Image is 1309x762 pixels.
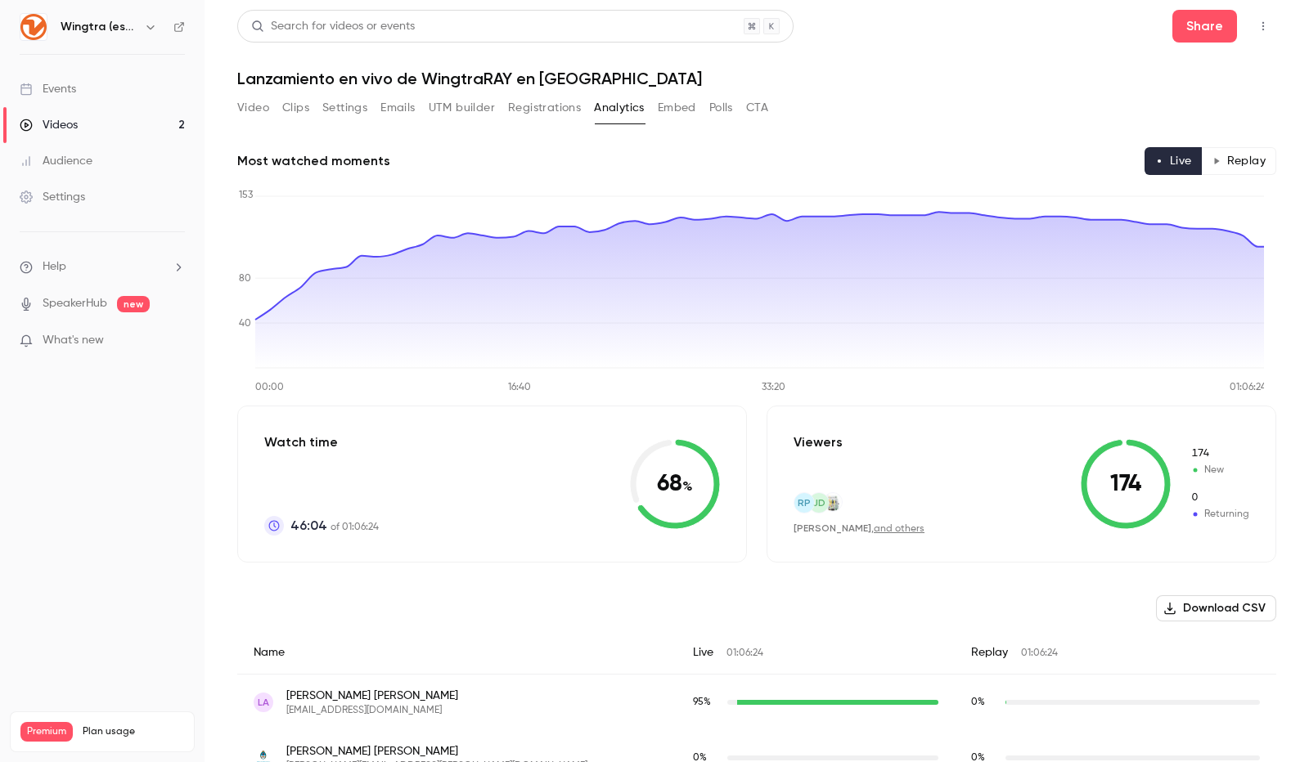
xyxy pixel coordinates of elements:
[264,433,379,452] p: Watch time
[971,697,985,707] span: 0 %
[1250,13,1276,39] button: Top Bar Actions
[20,81,76,97] div: Events
[258,695,269,710] span: LA
[693,695,719,710] span: Live watch time
[20,189,85,205] div: Settings
[1202,147,1276,175] button: Replay
[693,697,711,707] span: 95 %
[1172,10,1237,43] button: Share
[43,295,107,312] a: SpeakerHub
[290,516,379,536] p: of 01:06:24
[239,274,251,284] tspan: 80
[1156,595,1276,621] button: Download CSV
[237,69,1276,88] h1: Lanzamiento en vivo de WingtraRAY en [GEOGRAPHIC_DATA]
[43,332,104,349] span: What's new
[286,688,458,704] span: [PERSON_NAME] [PERSON_NAME]
[255,383,284,392] tspan: 00:00
[955,631,1276,675] div: Replay
[709,95,733,121] button: Polls
[746,95,768,121] button: CTA
[971,695,997,710] span: Replay watch time
[83,725,184,738] span: Plan usage
[20,153,92,169] div: Audience
[20,117,78,133] div: Videos
[239,319,251,329] tspan: 40
[1145,147,1203,175] button: Live
[290,516,327,536] span: 46:04
[508,383,531,392] tspan: 16:40
[1230,383,1266,392] tspan: 01:06:24
[20,258,185,276] li: help-dropdown-opener
[20,14,47,40] img: Wingtra (español)
[1190,463,1249,477] span: New
[43,258,66,276] span: Help
[812,495,825,510] span: JD
[1021,648,1058,658] span: 01:06:24
[237,675,1276,731] div: leonardoacevedo@gmail.com
[508,95,581,121] button: Registrations
[1190,491,1249,505] span: Returning
[594,95,645,121] button: Analytics
[794,522,871,534] span: [PERSON_NAME]
[794,522,924,536] div: ,
[658,95,696,121] button: Embed
[794,433,843,452] p: Viewers
[322,95,367,121] button: Settings
[380,95,415,121] button: Emails
[874,524,924,534] a: and others
[726,648,763,658] span: 01:06:24
[429,95,495,121] button: UTM builder
[239,190,253,200] tspan: 153
[117,296,150,312] span: new
[237,631,677,675] div: Name
[251,18,415,35] div: Search for videos or events
[1190,446,1249,461] span: New
[286,743,587,760] span: [PERSON_NAME] [PERSON_NAME]
[20,722,73,742] span: Premium
[824,493,842,511] img: geolaboratorio.com.mx
[237,95,269,121] button: Video
[237,151,390,171] h2: Most watched moments
[1190,507,1249,522] span: Returning
[798,495,811,510] span: RP
[286,704,458,717] span: [EMAIL_ADDRESS][DOMAIN_NAME]
[762,383,785,392] tspan: 33:20
[677,631,955,675] div: Live
[165,334,185,348] iframe: Noticeable Trigger
[282,95,309,121] button: Clips
[61,19,137,35] h6: Wingtra (español)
